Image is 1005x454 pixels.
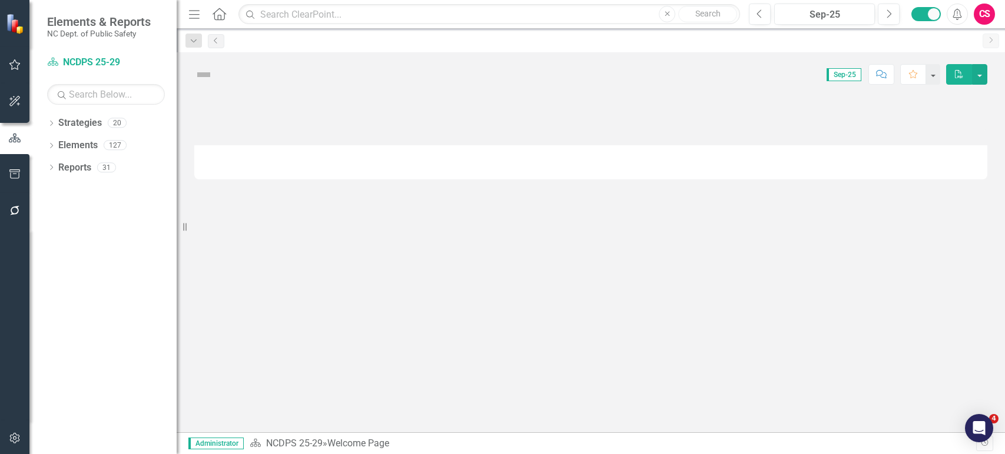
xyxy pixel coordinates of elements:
[108,118,127,128] div: 20
[47,29,151,38] small: NC Dept. of Public Safety
[695,9,721,18] span: Search
[58,161,91,175] a: Reports
[778,8,871,22] div: Sep-25
[58,139,98,152] a: Elements
[678,6,737,22] button: Search
[238,4,740,25] input: Search ClearPoint...
[827,68,861,81] span: Sep-25
[6,13,26,34] img: ClearPoint Strategy
[974,4,995,25] button: CS
[194,65,213,84] img: Not Defined
[47,15,151,29] span: Elements & Reports
[266,438,323,449] a: NCDPS 25-29
[989,414,999,423] span: 4
[104,141,127,151] div: 127
[965,414,993,442] div: Open Intercom Messenger
[47,84,165,105] input: Search Below...
[327,438,389,449] div: Welcome Page
[47,56,165,69] a: NCDPS 25-29
[188,438,244,449] span: Administrator
[97,162,116,172] div: 31
[774,4,875,25] button: Sep-25
[250,437,976,450] div: »
[58,116,102,130] a: Strategies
